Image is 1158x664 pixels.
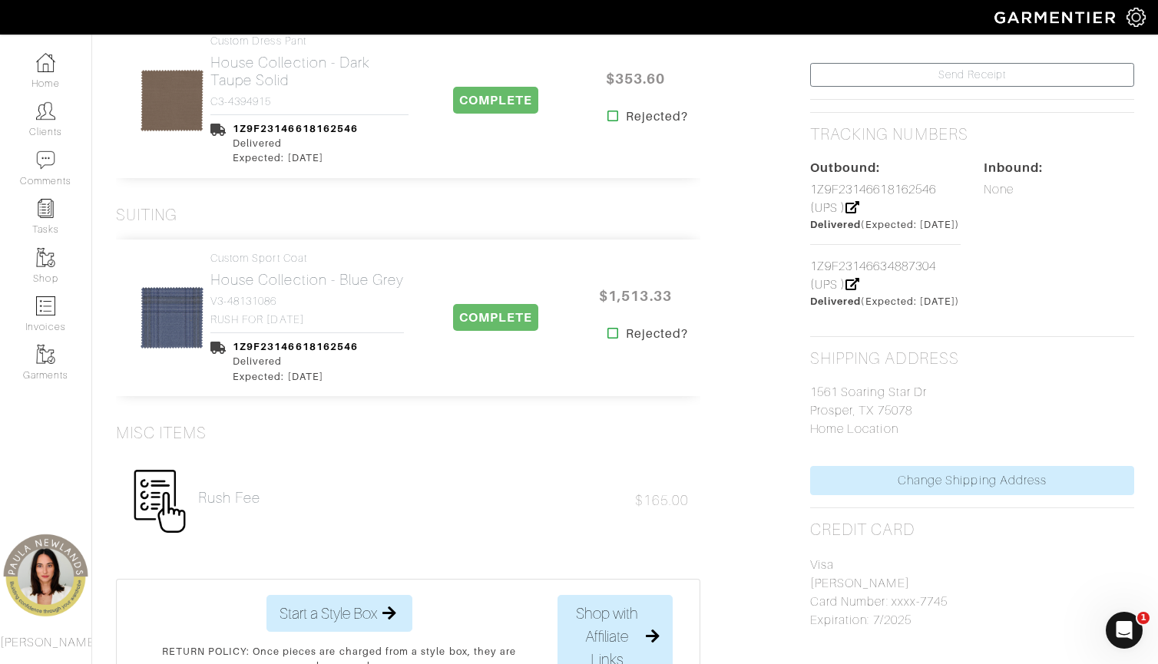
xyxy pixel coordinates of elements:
a: Send Receipt [810,63,1134,87]
strong: Rejected? [626,107,688,126]
a: 1Z9F23146618162546 [233,341,358,352]
img: garments-icon-b7da505a4dc4fd61783c78ac3ca0ef83fa9d6f193b1c9dc38574b1d14d53ca28.png [36,345,55,364]
span: Start a Style Box [280,602,377,625]
a: 1Z9F23146634887304 (UPS ) [810,259,936,292]
span: COMPLETE [453,304,538,331]
iframe: Intercom live chat [1106,612,1143,649]
span: COMPLETE [453,87,538,114]
p: 1561 Soaring Star Dr Prosper, TX 75078 Home Location [810,383,1134,438]
img: clients-icon-6bae9207a08558b7cb47a8932f037763ab4055f8c8b6bfacd5dc20c3e0201464.png [36,101,55,121]
a: Custom Dress Pant House Collection - Dark Taupe Solid C3-4394915 [210,35,409,108]
img: 4eEGzpDTQu2gKbPyaLVPsn35 [140,286,204,350]
div: Expected: [DATE] [233,150,358,165]
div: Delivered [233,354,358,368]
h2: House Collection - Dark Taupe Solid [210,54,409,89]
strong: Rejected? [626,325,688,343]
button: Start a Style Box [266,595,412,632]
h2: Tracking numbers [810,125,968,144]
span: Delivered [810,296,861,307]
img: comment-icon-a0a6a9ef722e966f86d9cbdc48e553b5cf19dbc54f86b18d962a5391bc8f6eb6.png [36,150,55,170]
img: reminder-icon-8004d30b9f0a5d33ae49ab947aed9ed385cf756f9e5892f1edd6e32f2345188e.png [36,199,55,218]
h4: V3-48131086 [210,295,404,308]
img: dashboard-icon-dbcd8f5a0b271acd01030246c82b418ddd0df26cd7fceb0bd07c9910d44c42f6.png [36,53,55,72]
div: Outbound: [810,159,961,177]
img: orders-icon-0abe47150d42831381b5fb84f609e132dff9fe21cb692f30cb5eec754e2cba89.png [36,296,55,315]
img: garmentier-logo-header-white-b43fb05a5012e4ada735d5af1a66efaba907eab6374d6393d1fbf88cb4ef424d.png [987,4,1127,31]
h3: Misc Items [116,424,207,443]
div: Inbound: [984,159,1134,177]
h3: Suiting [116,206,177,225]
h2: Shipping Address [810,349,959,368]
a: Custom Sport Coat House Collection - Blue Grey V3-48131086 RUSH FOR [DATE] [210,252,404,326]
div: None [972,159,1146,309]
h4: C3-4394915 [210,95,409,108]
a: 1Z9F23146618162546 [233,123,358,134]
div: Delivered [233,136,358,150]
a: rush fee [198,489,260,507]
span: $353.60 [589,62,681,95]
div: Expected: [DATE] [233,369,358,384]
span: Delivered [810,219,861,230]
h4: RUSH FOR [DATE] [210,313,404,326]
div: (Expected: [DATE]) [810,217,961,232]
span: $1,513.33 [589,279,681,312]
img: garments-icon-b7da505a4dc4fd61783c78ac3ca0ef83fa9d6f193b1c9dc38574b1d14d53ca28.png [36,248,55,267]
h2: Credit Card [810,520,915,540]
p: Visa [PERSON_NAME] Card Number: xxxx-7745 Expiration: 7/2025 [810,556,1134,629]
a: Change Shipping Address [810,466,1134,495]
img: Womens_Miscellaneous-d673f60aaa87559a6952b59d05bf1b3a3b9c20a1534f02d223eac102529ca4c9.png [127,469,192,534]
span: $165.00 [635,493,689,508]
a: 1Z9F23146618162546 (UPS ) [810,183,936,215]
span: 1 [1137,612,1150,624]
h4: Custom Sport Coat [210,252,404,265]
img: gear-icon-white-bd11855cb880d31180b6d7d6211b90ccbf57a29d726f0c71d8c61bd08dd39cc2.png [1127,8,1146,27]
h4: Custom Dress Pant [210,35,409,48]
h2: House Collection - Blue Grey [210,271,404,289]
img: Mz66XxbodFEaiDtMpbs7CzLL [140,68,204,133]
div: (Expected: [DATE]) [810,294,961,309]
